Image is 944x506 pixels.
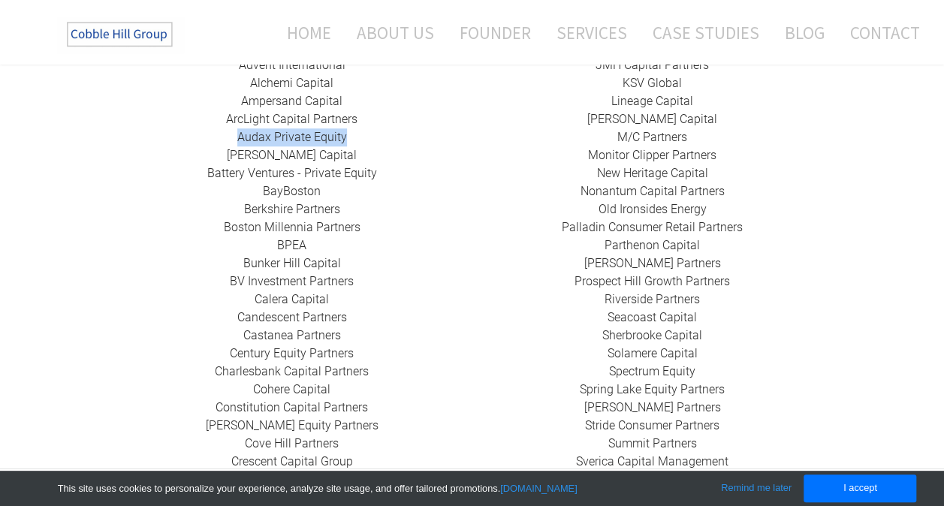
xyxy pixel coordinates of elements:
a: ​Crescent Capital Group [231,454,353,468]
a: Remind me later [721,482,792,493]
a: Calera Capital [255,292,329,306]
a: BV Investment Partners [230,274,354,288]
a: Cove Hill Partners [245,436,339,450]
a: ​[PERSON_NAME] Equity Partners [206,418,379,432]
a: Riverside Partners [605,292,700,306]
a: Prospect Hill Growth Partners [575,274,730,288]
a: ​Century Equity Partners [230,346,354,360]
a: Spring Lake Equity Partners [580,382,725,396]
a: Candescent Partners [237,310,347,324]
a: ​Castanea Partners [243,328,341,342]
a: Cohere Capital [253,382,330,396]
a: Seacoast Capital [608,310,697,324]
a: About Us [345,13,445,53]
a: Audax Private Equity [237,130,347,144]
a: ​[PERSON_NAME] Partners [584,256,721,270]
a: Stride Consumer Partners [585,418,719,432]
a: Battery Ventures - Private Equity [207,166,377,180]
a: ​Parthenon Capital [605,238,700,252]
a: Advent International [239,58,345,72]
img: The Cobble Hill Group LLC [57,16,185,53]
a: [DOMAIN_NAME] [500,483,577,494]
a: I accept [804,474,916,502]
a: ​ArcLight Capital Partners [226,112,357,126]
div: This site uses cookies to personalize your experience, analyze site usage, and offer tailored pro... [58,483,719,495]
a: ​M/C Partners [617,130,687,144]
a: New Heritage Capital [597,166,708,180]
a: Blog [774,13,836,53]
a: Alchemi Capital [250,76,333,90]
a: Services [545,13,638,53]
a: ​Ampersand Capital [241,94,342,108]
a: [PERSON_NAME] Capital [587,112,717,126]
a: Sverica Capital Management [576,454,728,468]
a: Spectrum Equity [609,364,695,378]
a: [PERSON_NAME] Partners [584,400,721,414]
a: Berkshire Partners [244,202,340,216]
a: ​Sherbrooke Capital​ [602,328,702,342]
a: ​KSV Global [623,76,682,90]
a: Palladin Consumer Retail Partners [562,220,743,234]
a: Lineage Capital [611,94,693,108]
a: Case Studies [641,13,771,53]
a: Nonantum Capital Partners [581,184,725,198]
a: ​Monitor Clipper Partners [588,148,716,162]
a: Founder [448,13,542,53]
a: ​JMH Capital Partners [596,58,709,72]
a: Summit Partners [608,436,697,450]
a: ​Old Ironsides Energy [599,202,707,216]
a: Contact [839,13,920,53]
a: Solamere Capital [608,346,698,360]
a: Constitution Capital Partners [216,400,368,414]
a: BPEA [277,238,306,252]
a: Charlesbank Capital Partners [215,364,369,378]
a: Home [264,13,342,53]
a: BayBoston [263,184,321,198]
a: Boston Millennia Partners [224,220,360,234]
a: [PERSON_NAME] Capital [227,148,357,162]
a: ​Bunker Hill Capital [243,256,341,270]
